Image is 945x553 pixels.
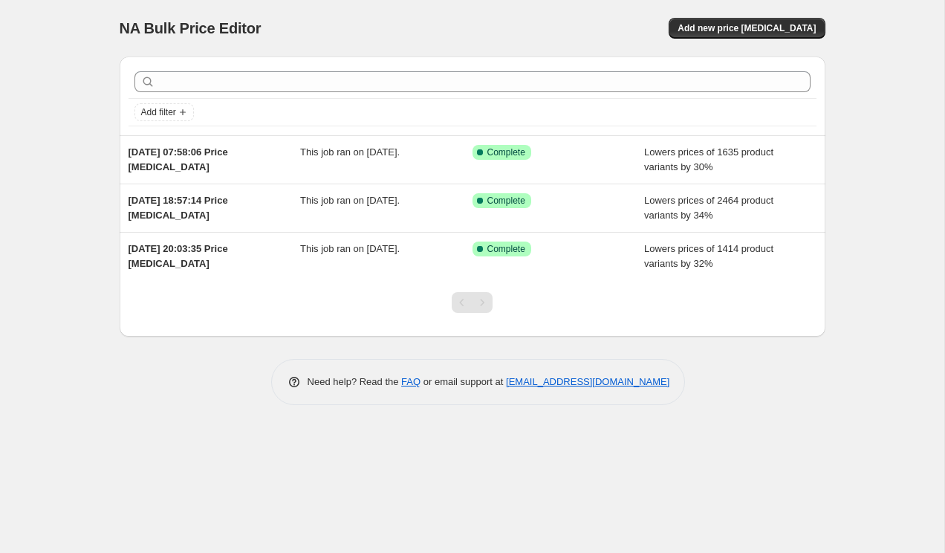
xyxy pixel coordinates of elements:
span: Complete [487,146,525,158]
span: Complete [487,243,525,255]
button: Add filter [134,103,194,121]
span: This job ran on [DATE]. [300,195,400,206]
span: This job ran on [DATE]. [300,146,400,158]
span: [DATE] 07:58:06 Price [MEDICAL_DATA] [129,146,228,172]
span: or email support at [420,376,506,387]
button: Add new price [MEDICAL_DATA] [669,18,825,39]
span: Need help? Read the [308,376,402,387]
span: Lowers prices of 2464 product variants by 34% [644,195,773,221]
span: Add filter [141,106,176,118]
span: Complete [487,195,525,207]
span: Lowers prices of 1635 product variants by 30% [644,146,773,172]
nav: Pagination [452,292,493,313]
span: Add new price [MEDICAL_DATA] [678,22,816,34]
span: NA Bulk Price Editor [120,20,262,36]
span: This job ran on [DATE]. [300,243,400,254]
span: [DATE] 20:03:35 Price [MEDICAL_DATA] [129,243,228,269]
a: [EMAIL_ADDRESS][DOMAIN_NAME] [506,376,669,387]
a: FAQ [401,376,420,387]
span: [DATE] 18:57:14 Price [MEDICAL_DATA] [129,195,228,221]
span: Lowers prices of 1414 product variants by 32% [644,243,773,269]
